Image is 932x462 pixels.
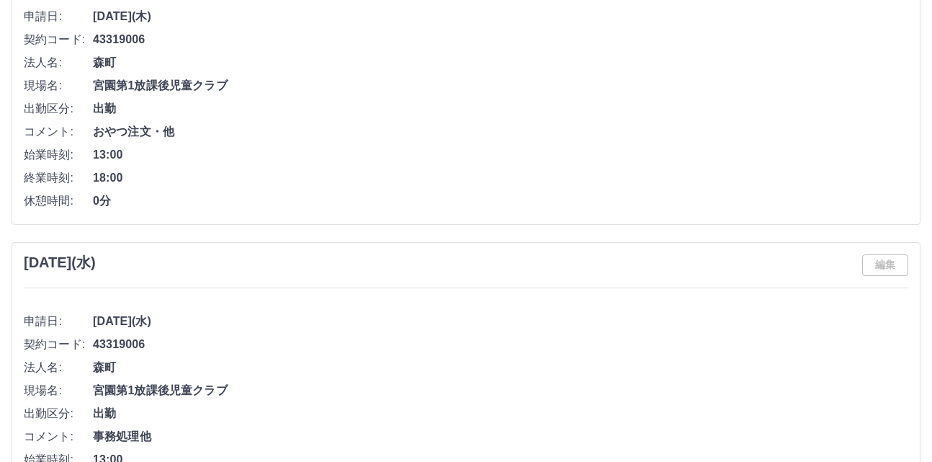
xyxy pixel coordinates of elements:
span: 43319006 [93,31,908,48]
span: 法人名: [24,359,93,376]
span: 申請日: [24,8,93,25]
span: 出勤 [93,405,908,422]
span: 宮園第1放課後児童クラブ [93,382,908,399]
span: おやつ注文・他 [93,123,908,141]
span: [DATE](水) [93,313,908,330]
span: 出勤区分: [24,405,93,422]
span: [DATE](木) [93,8,908,25]
span: 出勤区分: [24,100,93,117]
span: 始業時刻: [24,146,93,164]
span: 現場名: [24,382,93,399]
span: 43319006 [93,336,908,353]
span: 事務処理他 [93,428,908,445]
h3: [DATE](水) [24,254,96,271]
span: 13:00 [93,146,908,164]
span: 申請日: [24,313,93,330]
span: 契約コード: [24,31,93,48]
span: 出勤 [93,100,908,117]
span: 休憩時間: [24,192,93,210]
span: コメント: [24,123,93,141]
span: 18:00 [93,169,908,187]
span: コメント: [24,428,93,445]
span: 現場名: [24,77,93,94]
span: 終業時刻: [24,169,93,187]
span: 0分 [93,192,908,210]
span: 宮園第1放課後児童クラブ [93,77,908,94]
span: 森町 [93,359,908,376]
span: 契約コード: [24,336,93,353]
span: 森町 [93,54,908,71]
span: 法人名: [24,54,93,71]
